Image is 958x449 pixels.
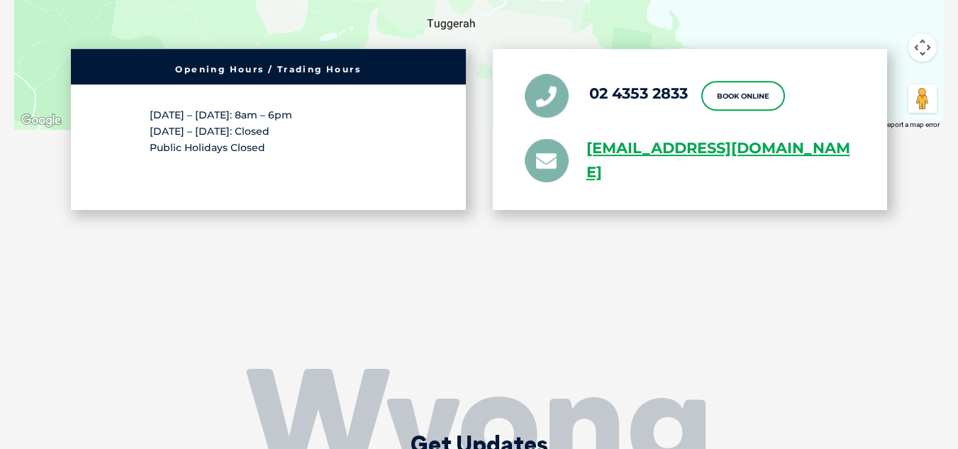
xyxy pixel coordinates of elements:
[78,65,459,74] h6: Opening Hours / Trading Hours
[150,107,386,157] p: [DATE] – [DATE]: 8am – 6pm [DATE] – [DATE]: Closed Public Holidays Closed
[908,33,937,62] button: Map camera controls
[701,81,785,111] a: Book Online
[589,84,688,101] a: 02 4353 2833
[586,136,856,186] a: [EMAIL_ADDRESS][DOMAIN_NAME]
